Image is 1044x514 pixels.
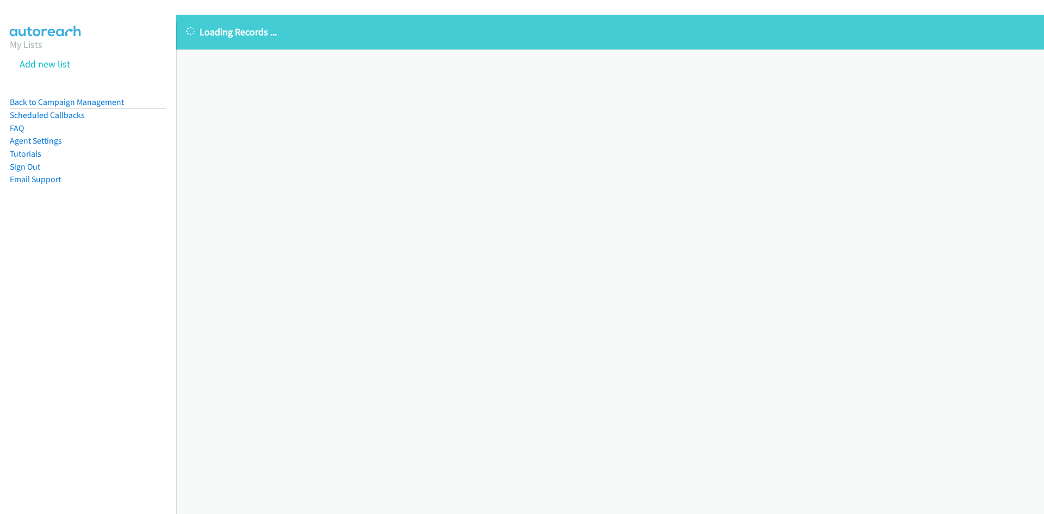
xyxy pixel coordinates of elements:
a: Scheduled Callbacks [10,110,85,120]
a: Sign Out [10,162,40,172]
p: Loading Records ... [186,24,1034,39]
a: Tutorials [10,148,41,159]
a: Back to Campaign Management [10,97,124,107]
iframe: Checklist [952,467,1036,506]
a: My Lists [10,38,42,51]
a: Agent Settings [10,135,62,146]
a: Add new list [20,58,70,70]
a: Email Support [10,174,61,184]
a: FAQ [10,123,24,133]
